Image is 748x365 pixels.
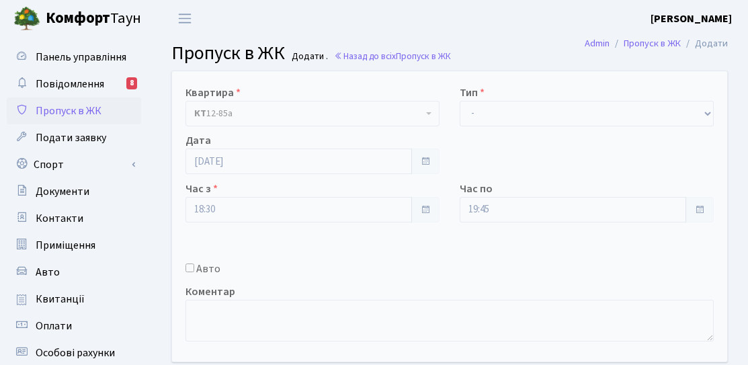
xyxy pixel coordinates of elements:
[194,107,206,120] b: КТ
[194,107,423,120] span: <b>КТ</b>&nbsp;&nbsp;&nbsp;&nbsp;12-85а
[36,104,101,118] span: Пропуск в ЖК
[7,205,141,232] a: Контакти
[651,11,732,27] a: [PERSON_NAME]
[585,36,610,50] a: Admin
[185,132,211,149] label: Дата
[7,286,141,313] a: Квитанції
[185,181,218,197] label: Час з
[651,11,732,26] b: [PERSON_NAME]
[7,178,141,205] a: Документи
[46,7,110,29] b: Комфорт
[36,292,85,307] span: Квитанції
[460,181,493,197] label: Час по
[36,184,89,199] span: Документи
[36,130,106,145] span: Подати заявку
[334,50,451,63] a: Назад до всіхПропуск в ЖК
[460,85,485,101] label: Тип
[126,77,137,89] div: 8
[36,211,83,226] span: Контакти
[13,5,40,32] img: logo.png
[7,97,141,124] a: Пропуск в ЖК
[36,265,60,280] span: Авто
[565,30,748,58] nav: breadcrumb
[7,259,141,286] a: Авто
[7,151,141,178] a: Спорт
[36,238,95,253] span: Приміщення
[185,101,440,126] span: <b>КТ</b>&nbsp;&nbsp;&nbsp;&nbsp;12-85а
[171,40,285,67] span: Пропуск в ЖК
[681,36,728,51] li: Додати
[624,36,681,50] a: Пропуск в ЖК
[289,51,328,63] small: Додати .
[396,50,451,63] span: Пропуск в ЖК
[36,77,104,91] span: Повідомлення
[7,44,141,71] a: Панель управління
[196,261,220,277] label: Авто
[7,71,141,97] a: Повідомлення8
[36,319,72,333] span: Оплати
[7,124,141,151] a: Подати заявку
[36,50,126,65] span: Панель управління
[185,85,241,101] label: Квартира
[46,7,141,30] span: Таун
[185,284,235,300] label: Коментар
[36,346,115,360] span: Особові рахунки
[7,232,141,259] a: Приміщення
[7,313,141,339] a: Оплати
[168,7,202,30] button: Переключити навігацію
